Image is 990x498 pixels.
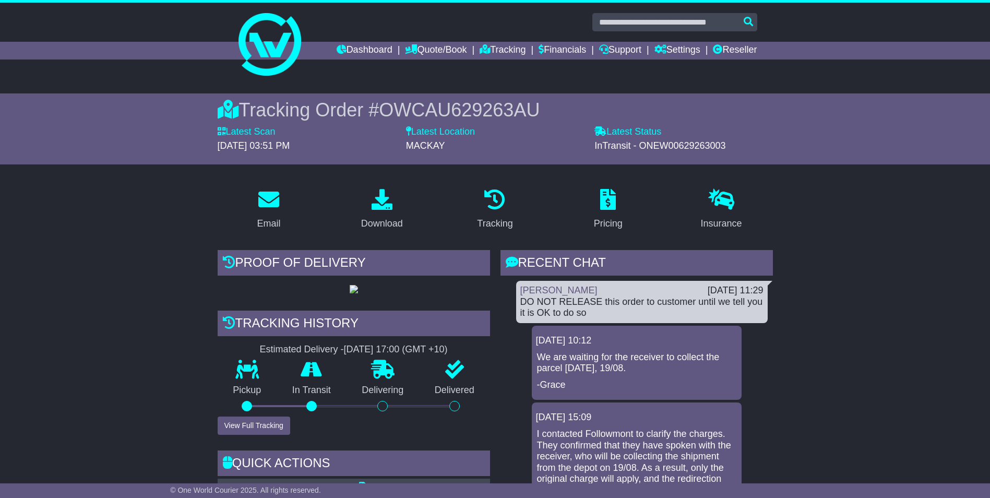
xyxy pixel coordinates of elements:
[361,217,403,231] div: Download
[537,352,736,374] p: We are waiting for the receiver to collect the parcel [DATE], 19/08.
[359,482,479,492] a: Shipping Label - A4 printer
[520,285,598,295] a: [PERSON_NAME]
[406,140,445,151] span: MACKAY
[218,450,490,479] div: Quick Actions
[405,42,467,60] a: Quote/Book
[500,250,773,278] div: RECENT CHAT
[701,217,742,231] div: Insurance
[520,297,764,319] div: DO NOT RELEASE this order to customer until we tell you it is OK to do so
[708,285,764,297] div: [DATE] 11:29
[224,482,307,492] a: Email Documents
[594,140,725,151] span: InTransit - ONEW00629263003
[587,185,629,234] a: Pricing
[599,42,641,60] a: Support
[406,126,475,138] label: Latest Location
[694,185,749,234] a: Insurance
[250,185,287,234] a: Email
[536,335,737,347] div: [DATE] 10:12
[344,344,448,355] div: [DATE] 17:00 (GMT +10)
[537,380,736,391] p: -Grace
[536,412,737,423] div: [DATE] 15:09
[277,385,347,396] p: In Transit
[713,42,757,60] a: Reseller
[470,185,519,234] a: Tracking
[350,285,358,293] img: GetPodImage
[218,99,773,121] div: Tracking Order #
[218,344,490,355] div: Estimated Delivery -
[257,217,280,231] div: Email
[218,250,490,278] div: Proof of Delivery
[537,429,736,496] p: I contacted Followmont to clarify the charges. They confirmed that they have spoken with the rece...
[218,126,276,138] label: Latest Scan
[379,99,540,121] span: OWCAU629263AU
[594,217,623,231] div: Pricing
[480,42,526,60] a: Tracking
[539,42,586,60] a: Financials
[170,486,321,494] span: © One World Courier 2025. All rights reserved.
[218,140,290,151] span: [DATE] 03:51 PM
[419,385,490,396] p: Delivered
[218,311,490,339] div: Tracking history
[347,385,420,396] p: Delivering
[337,42,392,60] a: Dashboard
[477,217,512,231] div: Tracking
[594,126,661,138] label: Latest Status
[654,42,700,60] a: Settings
[218,385,277,396] p: Pickup
[354,185,410,234] a: Download
[218,417,290,435] button: View Full Tracking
